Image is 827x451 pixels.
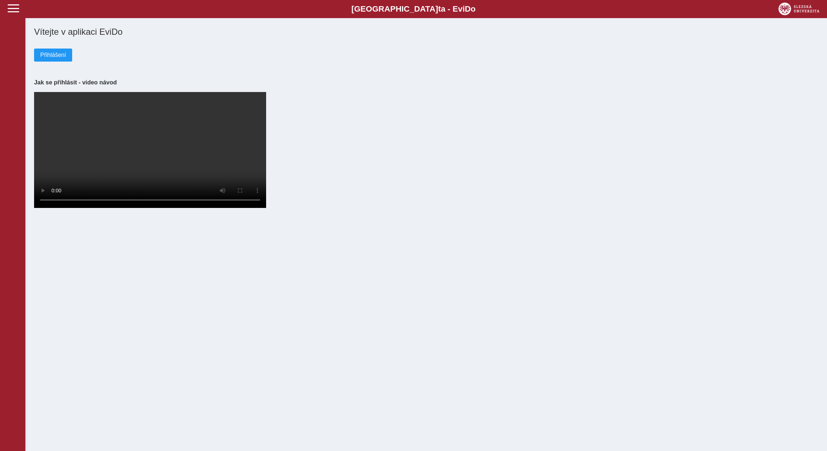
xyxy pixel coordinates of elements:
h3: Jak se přihlásit - video návod [34,79,818,86]
span: D [465,4,471,13]
b: [GEOGRAPHIC_DATA] a - Evi [22,4,805,14]
h1: Vítejte v aplikaci EviDo [34,27,818,37]
button: Přihlášení [34,49,72,62]
span: Přihlášení [40,52,66,58]
span: t [438,4,441,13]
video: Your browser does not support the video tag. [34,92,266,208]
span: o [471,4,476,13]
img: logo_web_su.png [778,3,819,15]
